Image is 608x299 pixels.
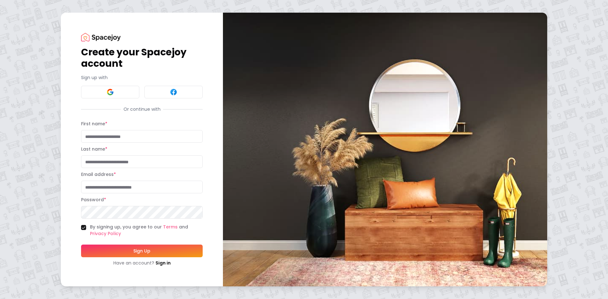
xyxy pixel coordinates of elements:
h1: Create your Spacejoy account [81,47,203,69]
img: Spacejoy Logo [81,33,121,41]
label: Last name [81,146,107,152]
label: Email address [81,171,116,178]
a: Sign in [155,260,171,266]
label: By signing up, you agree to our and [90,224,203,237]
label: Password [81,196,106,203]
div: Have an account? [81,260,203,266]
span: Or continue with [121,106,163,112]
img: Facebook signin [170,88,177,96]
img: Google signin [106,88,114,96]
p: Sign up with [81,74,203,81]
button: Sign Up [81,245,203,257]
a: Privacy Policy [90,230,121,237]
a: Terms [163,224,178,230]
img: banner [223,13,547,286]
label: First name [81,121,107,127]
